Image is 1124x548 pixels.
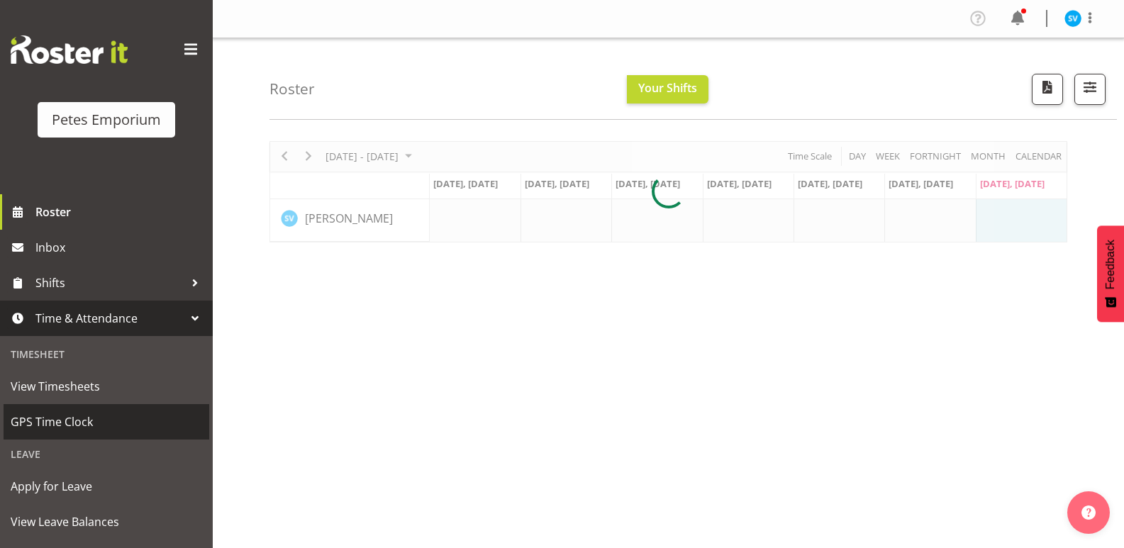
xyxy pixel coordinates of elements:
[35,308,184,329] span: Time & Attendance
[52,109,161,130] div: Petes Emporium
[4,340,209,369] div: Timesheet
[4,404,209,440] a: GPS Time Clock
[11,411,202,432] span: GPS Time Clock
[4,369,209,404] a: View Timesheets
[11,476,202,497] span: Apply for Leave
[638,80,697,96] span: Your Shifts
[4,504,209,539] a: View Leave Balances
[11,376,202,397] span: View Timesheets
[1081,505,1096,520] img: help-xxl-2.png
[1104,240,1117,289] span: Feedback
[4,440,209,469] div: Leave
[1097,225,1124,322] button: Feedback - Show survey
[269,81,315,97] h4: Roster
[627,75,708,104] button: Your Shifts
[35,201,206,223] span: Roster
[1032,74,1063,105] button: Download a PDF of the roster according to the set date range.
[11,35,128,64] img: Rosterit website logo
[11,511,202,532] span: View Leave Balances
[35,272,184,293] span: Shifts
[1074,74,1106,105] button: Filter Shifts
[35,237,206,258] span: Inbox
[1064,10,1081,27] img: sasha-vandervalk6911.jpg
[4,469,209,504] a: Apply for Leave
